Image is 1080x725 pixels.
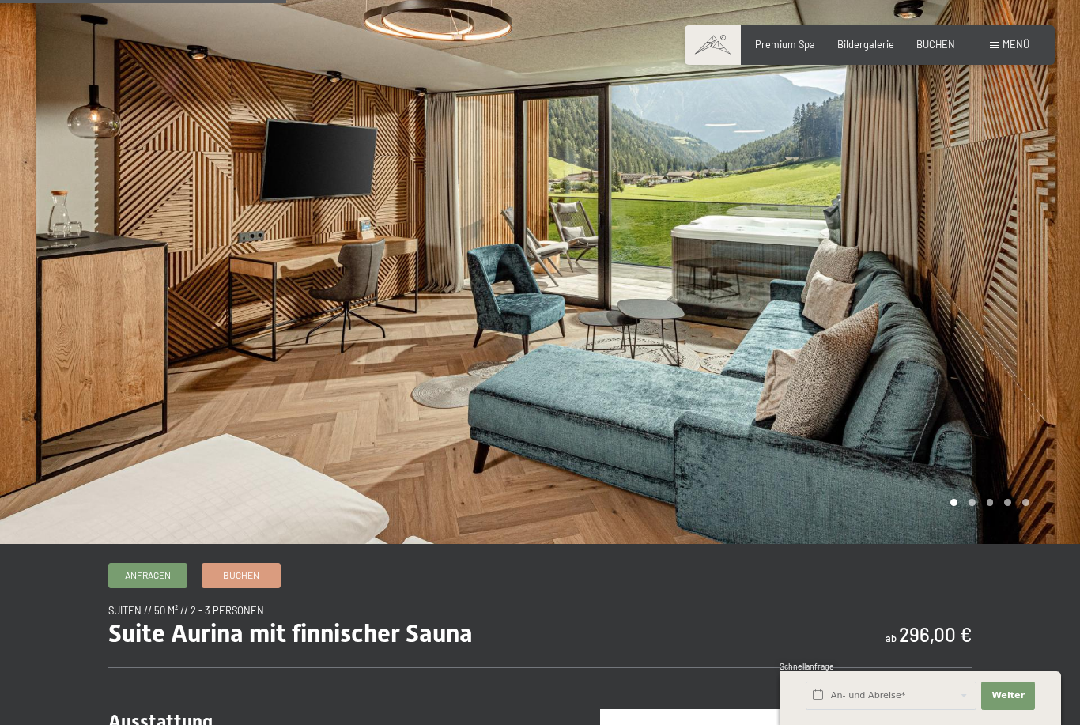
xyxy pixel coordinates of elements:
[202,564,280,587] a: Buchen
[991,689,1025,702] span: Weiter
[109,564,187,587] a: Anfragen
[108,618,473,648] span: Suite Aurina mit finnischer Sauna
[108,604,264,617] span: Suiten // 50 m² // 2 - 3 Personen
[780,662,834,671] span: Schnellanfrage
[223,568,259,582] span: Buchen
[886,632,897,644] span: ab
[899,623,972,646] b: 296,00 €
[755,38,815,51] a: Premium Spa
[981,682,1035,710] button: Weiter
[1003,38,1029,51] span: Menü
[125,568,171,582] span: Anfragen
[837,38,894,51] a: Bildergalerie
[916,38,955,51] a: BUCHEN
